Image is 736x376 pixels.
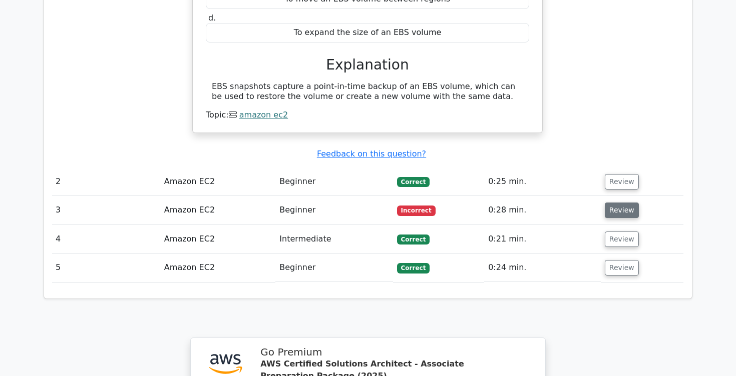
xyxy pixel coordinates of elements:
span: Correct [397,234,430,244]
span: Incorrect [397,205,436,215]
td: Intermediate [275,225,393,253]
td: 2 [52,167,160,196]
button: Review [605,202,639,218]
td: Beginner [275,253,393,282]
td: Amazon EC2 [160,196,275,224]
td: Beginner [275,196,393,224]
td: 0:24 min. [484,253,601,282]
td: 4 [52,225,160,253]
td: Amazon EC2 [160,225,275,253]
a: Feedback on this question? [317,149,426,158]
span: Correct [397,177,430,187]
span: d. [208,13,216,22]
button: Review [605,231,639,247]
button: Review [605,174,639,189]
div: Topic: [206,110,529,120]
span: Correct [397,263,430,273]
td: 0:21 min. [484,225,601,253]
td: Amazon EC2 [160,167,275,196]
td: 0:25 min. [484,167,601,196]
div: To expand the size of an EBS volume [206,23,529,42]
div: EBS snapshots capture a point-in-time backup of an EBS volume, which can be used to restore the v... [212,81,523,102]
h3: Explanation [212,56,523,73]
button: Review [605,260,639,275]
a: amazon ec2 [239,110,288,119]
td: Beginner [275,167,393,196]
td: Amazon EC2 [160,253,275,282]
td: 3 [52,196,160,224]
td: 5 [52,253,160,282]
td: 0:28 min. [484,196,601,224]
